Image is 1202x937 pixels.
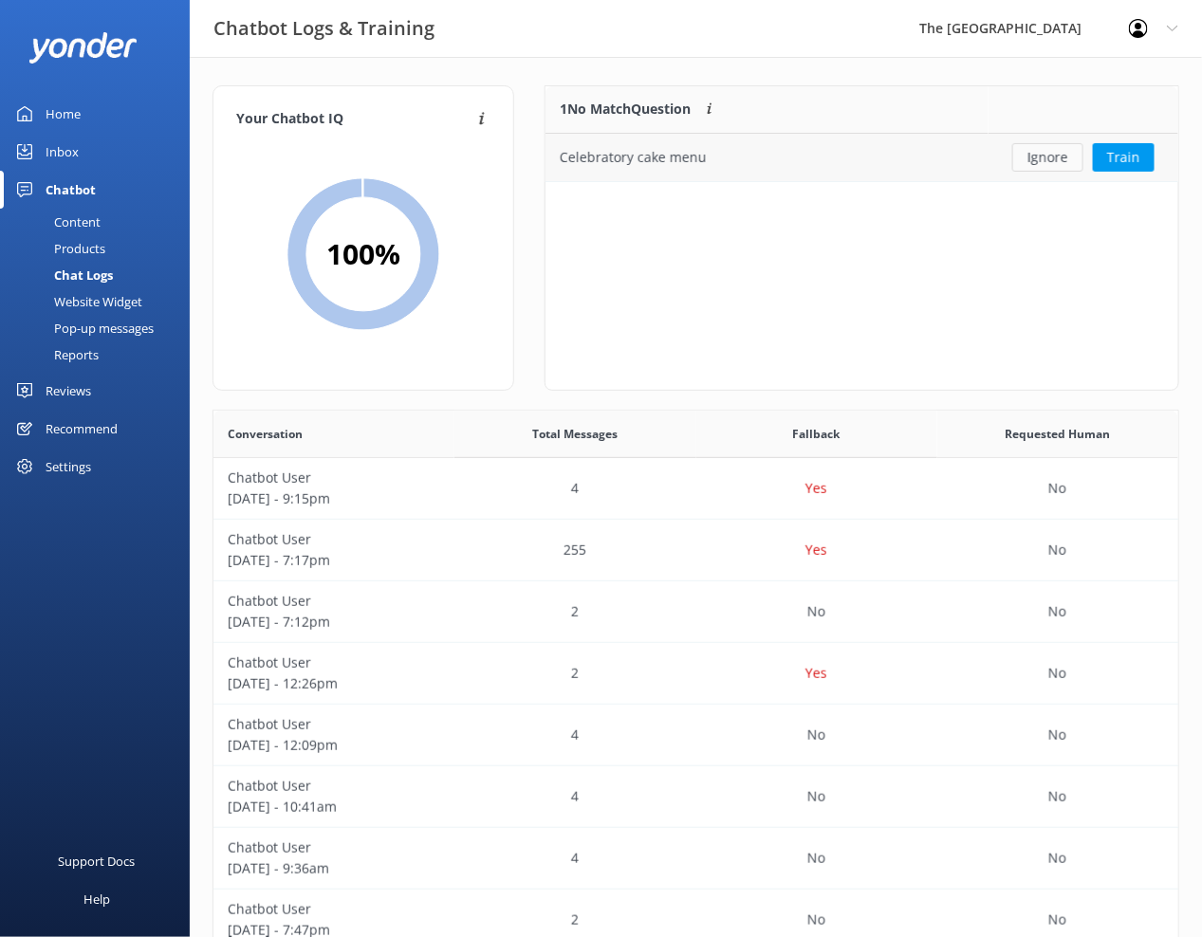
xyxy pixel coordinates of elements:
[1012,143,1083,172] button: Ignore
[213,458,1178,520] div: row
[532,425,618,443] span: Total Messages
[807,601,825,622] p: No
[228,488,440,509] p: [DATE] - 9:15pm
[228,550,440,571] p: [DATE] - 7:17pm
[11,341,190,368] a: Reports
[571,725,579,745] p: 4
[228,776,440,797] p: Chatbot User
[228,612,440,633] p: [DATE] - 7:12pm
[11,209,101,235] div: Content
[228,673,440,694] p: [DATE] - 12:26pm
[228,837,440,858] p: Chatbot User
[213,13,435,44] h3: Chatbot Logs & Training
[560,147,707,168] div: Celebratory cake menu
[1048,540,1066,560] p: No
[228,468,440,488] p: Chatbot User
[28,32,138,64] img: yonder-white-logo.png
[805,478,827,499] p: Yes
[11,288,142,315] div: Website Widget
[1048,478,1066,499] p: No
[228,714,440,735] p: Chatbot User
[236,109,473,130] h4: Your Chatbot IQ
[228,652,440,673] p: Chatbot User
[326,231,400,277] h2: 100 %
[546,134,1178,181] div: grid
[59,842,136,880] div: Support Docs
[11,235,190,262] a: Products
[1005,425,1110,443] span: Requested Human
[571,601,579,622] p: 2
[1048,663,1066,684] p: No
[571,663,579,684] p: 2
[228,735,440,756] p: [DATE] - 12:09pm
[228,797,440,818] p: [DATE] - 10:41am
[11,341,99,368] div: Reports
[571,848,579,869] p: 4
[1093,143,1155,172] button: Train
[11,288,190,315] a: Website Widget
[46,171,96,209] div: Chatbot
[571,478,579,499] p: 4
[807,848,825,869] p: No
[228,425,303,443] span: Conversation
[213,828,1178,890] div: row
[11,262,190,288] a: Chat Logs
[564,540,586,560] p: 255
[46,372,91,410] div: Reviews
[228,529,440,550] p: Chatbot User
[807,725,825,745] p: No
[571,909,579,930] p: 2
[1048,909,1066,930] p: No
[1048,848,1066,869] p: No
[11,315,154,341] div: Pop-up messages
[805,663,827,684] p: Yes
[213,643,1178,705] div: row
[807,909,825,930] p: No
[46,448,91,486] div: Settings
[11,262,113,288] div: Chat Logs
[11,209,190,235] a: Content
[11,315,190,341] a: Pop-up messages
[213,705,1178,766] div: row
[213,581,1178,643] div: row
[560,99,691,119] p: 1 No Match Question
[793,425,841,443] span: Fallback
[805,540,827,560] p: Yes
[46,133,79,171] div: Inbox
[1048,786,1066,807] p: No
[228,899,440,920] p: Chatbot User
[1048,725,1066,745] p: No
[213,520,1178,581] div: row
[213,766,1178,828] div: row
[1048,601,1066,622] p: No
[228,591,440,612] p: Chatbot User
[11,235,105,262] div: Products
[807,786,825,807] p: No
[546,134,1178,181] div: row
[46,410,118,448] div: Recommend
[83,880,110,918] div: Help
[571,786,579,807] p: 4
[228,858,440,879] p: [DATE] - 9:36am
[46,95,81,133] div: Home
